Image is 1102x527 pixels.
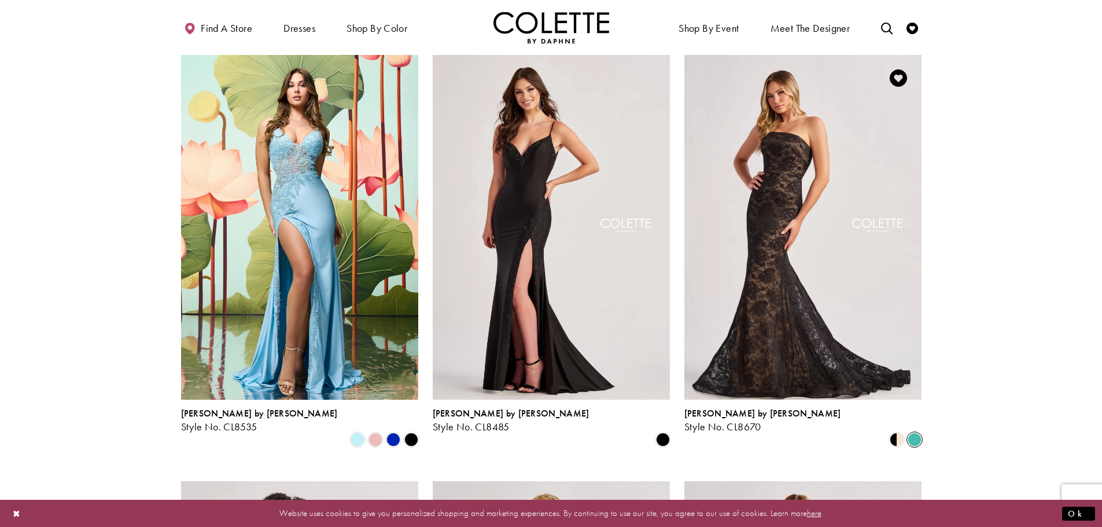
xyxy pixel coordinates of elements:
span: Find a store [201,23,252,34]
span: Meet the designer [771,23,850,34]
a: Add to Wishlist [886,66,911,90]
span: Style No. CL8670 [684,420,761,433]
a: Find a store [181,12,255,43]
span: Dresses [283,23,315,34]
i: Royal Blue [386,433,400,447]
span: Style No. CL8535 [181,420,257,433]
div: Colette by Daphne Style No. CL8670 [684,408,841,433]
a: Visit Home Page [493,12,609,43]
i: Turquoise [908,433,922,447]
span: Shop by color [344,12,410,43]
span: [PERSON_NAME] by [PERSON_NAME] [181,407,338,419]
a: Meet the designer [768,12,853,43]
a: here [807,507,821,519]
span: Dresses [281,12,318,43]
span: [PERSON_NAME] by [PERSON_NAME] [433,407,589,419]
p: Website uses cookies to give you personalized shopping and marketing experiences. By continuing t... [83,506,1019,521]
i: Light Blue [351,433,364,447]
div: Colette by Daphne Style No. CL8485 [433,408,589,433]
span: Style No. CL8485 [433,420,510,433]
a: Check Wishlist [904,12,921,43]
a: Visit Colette by Daphne Style No. CL8535 Page [181,55,418,400]
button: Close Dialog [7,503,27,524]
span: Shop By Event [679,23,739,34]
i: Rose Gold [368,433,382,447]
a: Visit Colette by Daphne Style No. CL8485 Page [433,55,670,400]
i: Black [404,433,418,447]
div: Colette by Daphne Style No. CL8535 [181,408,338,433]
a: Toggle search [878,12,895,43]
span: [PERSON_NAME] by [PERSON_NAME] [684,407,841,419]
a: Visit Colette by Daphne Style No. CL8670 Page [684,55,922,400]
i: Black/Nude [890,433,904,447]
span: Shop By Event [676,12,742,43]
img: Colette by Daphne [493,12,609,43]
span: Shop by color [347,23,407,34]
i: Black [656,433,670,447]
button: Submit Dialog [1062,506,1095,521]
